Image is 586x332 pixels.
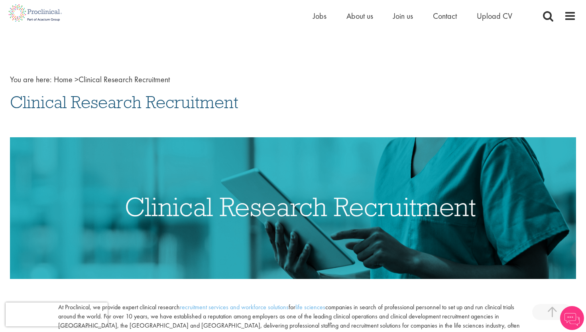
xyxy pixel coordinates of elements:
[6,302,108,326] iframe: reCAPTCHA
[180,303,289,311] a: recruitment services and workforce solutions
[10,74,52,85] span: You are here:
[313,11,326,21] a: Jobs
[10,91,238,113] span: Clinical Research Recruitment
[393,11,413,21] a: Join us
[54,74,170,85] span: Clinical Research Recruitment
[560,306,584,330] img: Chatbot
[54,74,73,85] a: breadcrumb link to Home
[433,11,457,21] a: Contact
[477,11,512,21] a: Upload CV
[10,137,576,279] img: Clinical Research Recruitment
[75,74,79,85] span: >
[295,303,325,311] a: life sciences
[346,11,373,21] a: About us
